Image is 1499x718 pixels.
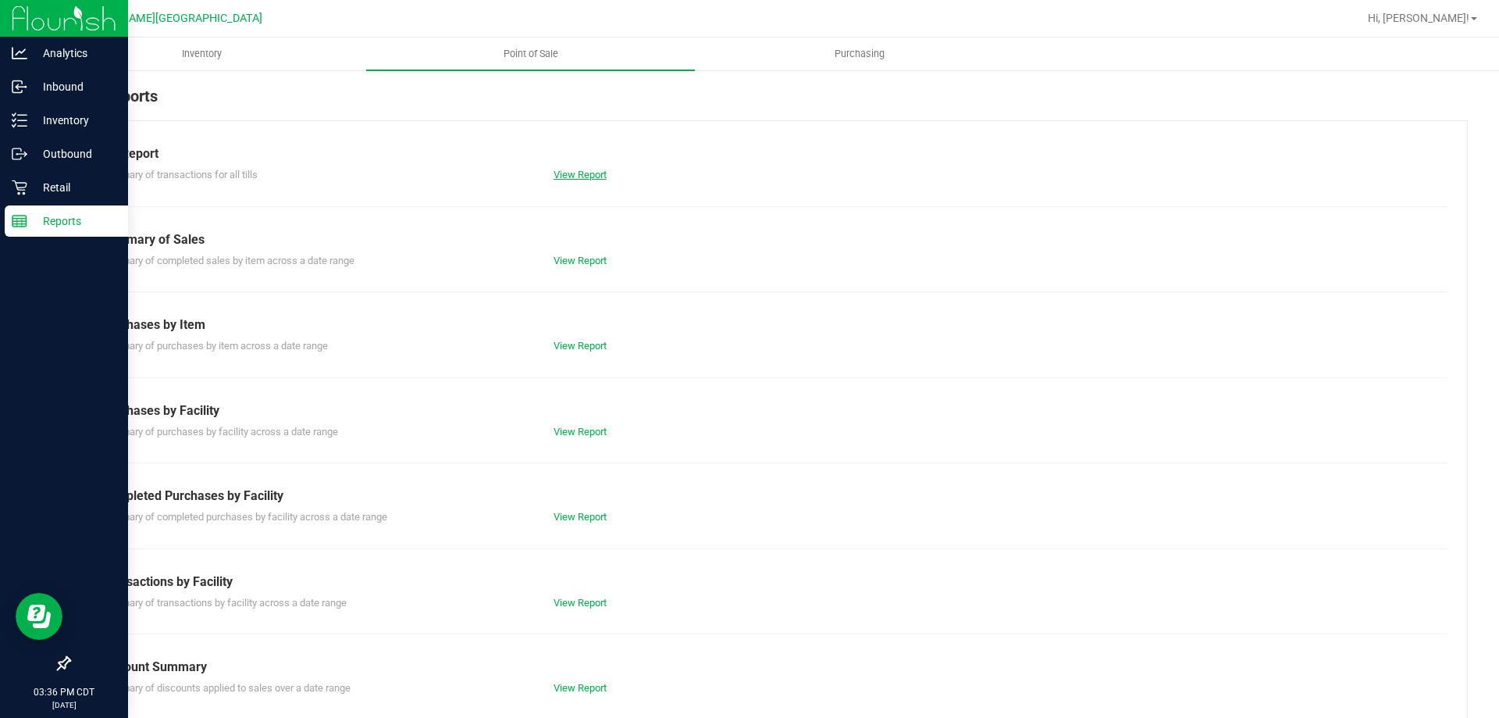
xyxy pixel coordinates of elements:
[101,573,1436,591] div: Transactions by Facility
[814,47,906,61] span: Purchasing
[56,12,262,25] span: Ft [PERSON_NAME][GEOGRAPHIC_DATA]
[101,487,1436,505] div: Completed Purchases by Facility
[101,169,258,180] span: Summary of transactions for all tills
[37,38,366,70] a: Inventory
[101,340,328,352] span: Summary of purchases by item across a date range
[69,84,1468,120] div: POS Reports
[482,47,579,61] span: Point of Sale
[554,169,607,180] a: View Report
[554,426,607,438] a: View Report
[12,146,27,162] inline-svg: Outbound
[12,180,27,195] inline-svg: Retail
[16,593,62,640] iframe: Resource center
[12,45,27,61] inline-svg: Analytics
[101,316,1436,334] div: Purchases by Item
[554,340,607,352] a: View Report
[27,44,121,63] p: Analytics
[695,38,1024,70] a: Purchasing
[554,511,607,523] a: View Report
[27,212,121,230] p: Reports
[27,111,121,130] p: Inventory
[101,255,354,266] span: Summary of completed sales by item across a date range
[101,511,387,523] span: Summary of completed purchases by facility across a date range
[27,77,121,96] p: Inbound
[161,47,243,61] span: Inventory
[101,682,351,694] span: Summary of discounts applied to sales over a date range
[366,38,695,70] a: Point of Sale
[7,685,121,699] p: 03:36 PM CDT
[101,597,347,609] span: Summary of transactions by facility across a date range
[101,426,338,438] span: Summary of purchases by facility across a date range
[554,597,607,609] a: View Report
[12,213,27,229] inline-svg: Reports
[554,255,607,266] a: View Report
[101,658,1436,677] div: Discount Summary
[7,699,121,711] p: [DATE]
[27,145,121,163] p: Outbound
[101,230,1436,249] div: Summary of Sales
[12,79,27,95] inline-svg: Inbound
[27,178,121,197] p: Retail
[101,402,1436,420] div: Purchases by Facility
[12,113,27,128] inline-svg: Inventory
[554,682,607,694] a: View Report
[101,145,1436,163] div: Till Report
[1368,12,1469,24] span: Hi, [PERSON_NAME]!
